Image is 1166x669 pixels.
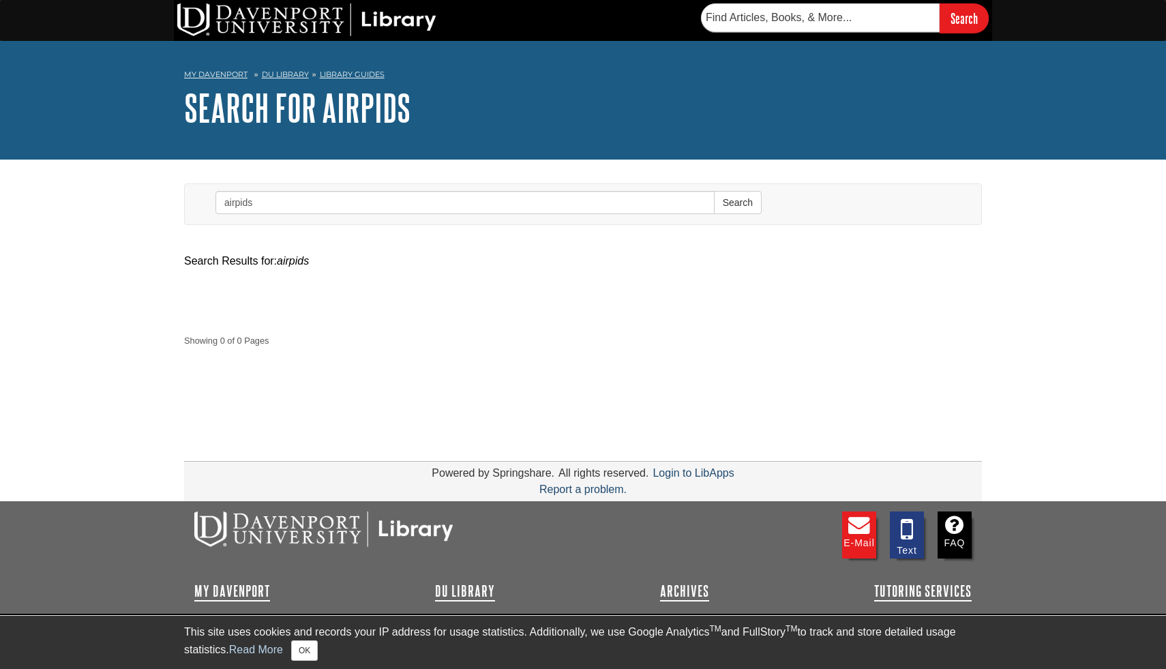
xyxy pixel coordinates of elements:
[435,583,495,599] a: DU Library
[291,640,318,661] button: Close
[786,624,797,634] sup: TM
[842,511,876,559] a: E-mail
[709,624,721,634] sup: TM
[215,191,715,214] input: Enter Search Words
[229,644,283,655] a: Read More
[701,3,989,33] form: Searches DU Library's articles, books, and more
[177,3,436,36] img: DU Library
[938,511,972,559] a: FAQ
[890,511,924,559] a: Text
[556,467,651,479] div: All rights reserved.
[184,624,982,661] div: This site uses cookies and records your IP address for usage statistics. Additionally, we use Goo...
[184,87,982,128] h1: Search for airpids
[940,3,989,33] input: Search
[539,484,627,495] a: Report a problem.
[262,70,309,79] a: DU Library
[430,467,556,479] div: Powered by Springshare.
[184,253,982,269] div: Search Results for:
[660,583,709,599] a: Archives
[874,583,972,599] a: Tutoring Services
[194,583,270,599] a: My Davenport
[320,70,385,79] a: Library Guides
[277,255,309,267] em: airpids
[653,467,734,479] a: Login to LibApps
[714,191,762,214] button: Search
[184,334,982,347] strong: Showing 0 of 0 Pages
[184,69,248,80] a: My Davenport
[701,3,940,32] input: Find Articles, Books, & More...
[184,65,982,87] nav: breadcrumb
[194,511,453,547] img: DU Libraries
